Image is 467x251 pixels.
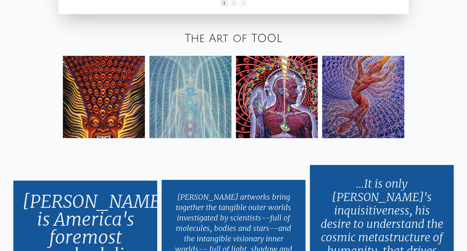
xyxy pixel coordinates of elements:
[185,32,282,45] a: The Art of TOOL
